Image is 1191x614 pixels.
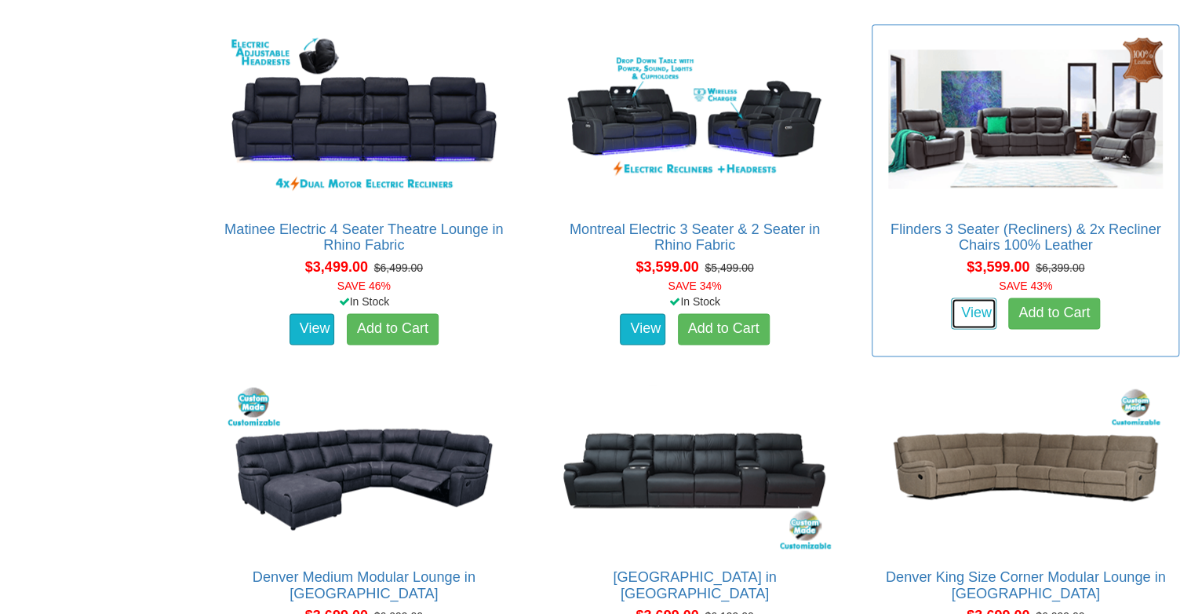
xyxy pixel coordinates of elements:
[620,313,665,345] a: View
[253,569,475,601] a: Denver Medium Modular Lounge in [GEOGRAPHIC_DATA]
[374,261,423,274] del: $6,499.00
[886,569,1166,601] a: Denver King Size Corner Modular Lounge in [GEOGRAPHIC_DATA]
[884,381,1167,554] img: Denver King Size Corner Modular Lounge in Fabric
[636,259,698,275] span: $3,599.00
[290,313,335,345] a: View
[207,294,521,309] div: In Stock
[553,381,836,554] img: Denver Theatre Lounge in Fabric
[999,280,1052,292] font: SAVE 43%
[1036,261,1084,274] del: $6,399.00
[224,221,504,253] a: Matinee Electric 4 Seater Theatre Lounge in Rhino Fabric
[613,569,777,601] a: [GEOGRAPHIC_DATA] in [GEOGRAPHIC_DATA]
[553,33,836,206] img: Montreal Electric 3 Seater & 2 Seater in Rhino Fabric
[1008,298,1100,329] a: Add to Cart
[705,261,753,274] del: $5,499.00
[347,313,439,345] a: Add to Cart
[668,280,721,292] font: SAVE 34%
[223,381,505,554] img: Denver Medium Modular Lounge in Fabric
[678,313,770,345] a: Add to Cart
[967,259,1029,275] span: $3,599.00
[951,298,996,329] a: View
[891,221,1161,253] a: Flinders 3 Seater (Recliners) & 2x Recliner Chairs 100% Leather
[538,294,852,309] div: In Stock
[570,221,820,253] a: Montreal Electric 3 Seater & 2 Seater in Rhino Fabric
[337,280,391,292] font: SAVE 46%
[223,33,505,206] img: Matinee Electric 4 Seater Theatre Lounge in Rhino Fabric
[305,259,368,275] span: $3,499.00
[884,33,1167,206] img: Flinders 3 Seater (Recliners) & 2x Recliner Chairs 100% Leather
